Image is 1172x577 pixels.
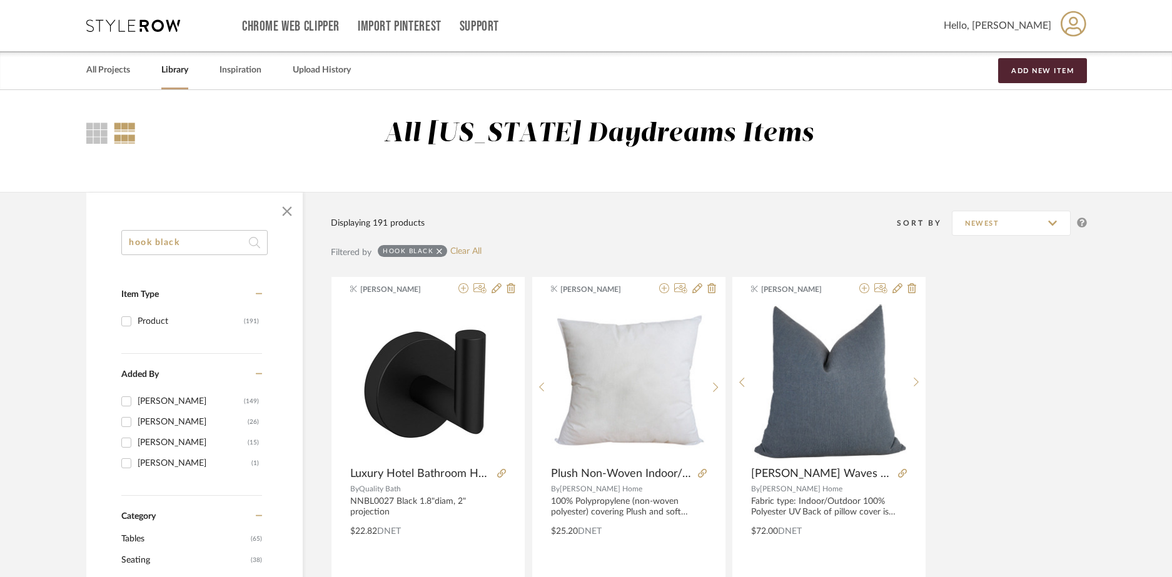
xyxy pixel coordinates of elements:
[350,467,492,481] span: Luxury Hotel Bathroom Hook Black
[138,311,244,331] div: Product
[251,550,262,570] span: (38)
[138,412,248,432] div: [PERSON_NAME]
[551,304,706,459] img: Plush Non-Woven Indoor/Outdoor Inserts 22x22"
[897,217,952,229] div: Sort By
[998,58,1087,83] button: Add New Item
[138,433,248,453] div: [PERSON_NAME]
[383,247,433,255] div: hook black
[251,453,259,473] div: (1)
[331,216,425,230] div: Displaying 191 products
[778,527,802,536] span: DNET
[244,391,259,411] div: (149)
[350,527,377,536] span: $22.82
[350,485,359,493] span: By
[751,527,778,536] span: $72.00
[751,496,907,518] div: Fabric type: Indoor/Outdoor 100% Polyester UV Back of pillow cover is same as front. 20x20"
[121,511,156,522] span: Category
[138,453,251,473] div: [PERSON_NAME]
[161,62,188,79] a: Library
[248,433,259,453] div: (15)
[121,528,248,549] span: Tables
[460,21,499,32] a: Support
[752,304,907,459] img: Moody Waves Outdoor Pillow Cover 20x20"
[377,527,401,536] span: DNET
[359,485,401,493] span: Quality Bath
[275,199,300,224] button: Close
[121,549,248,571] span: Seating
[86,62,130,79] a: All Projects
[121,370,159,379] span: Added By
[293,62,351,79] a: Upload History
[121,230,268,255] input: Search within 191 results
[560,284,639,295] span: [PERSON_NAME]
[761,284,840,295] span: [PERSON_NAME]
[551,304,706,460] div: 0
[560,485,642,493] span: [PERSON_NAME] Home
[220,62,261,79] a: Inspiration
[358,21,442,32] a: Import Pinterest
[551,485,560,493] span: By
[551,467,693,481] span: Plush Non-Woven Indoor/Outdoor Inserts 22x22"
[121,290,159,299] span: Item Type
[242,21,340,32] a: Chrome Web Clipper
[248,412,259,432] div: (26)
[551,496,707,518] div: 100% Polypropylene (non-woven polyester) covering Plush and soft Medium loft More resistant to lu...
[760,485,842,493] span: [PERSON_NAME] Home
[551,527,578,536] span: $25.20
[251,529,262,549] span: (65)
[350,496,506,518] div: NNBL0027 Black 1.8"diam, 2" projection
[751,485,760,493] span: By
[138,391,244,411] div: [PERSON_NAME]
[944,18,1051,33] span: Hello, [PERSON_NAME]
[450,246,482,257] a: Clear All
[751,467,893,481] span: [PERSON_NAME] Waves Outdoor Pillow Cover 20x20"
[350,315,506,448] img: Luxury Hotel Bathroom Hook Black
[331,246,371,259] div: Filtered by
[384,118,814,150] div: All [US_STATE] Daydreams Items
[360,284,439,295] span: [PERSON_NAME]
[578,527,602,536] span: DNET
[244,311,259,331] div: (191)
